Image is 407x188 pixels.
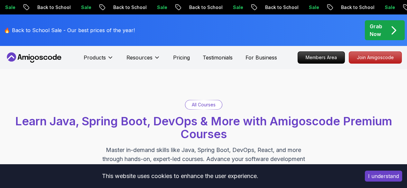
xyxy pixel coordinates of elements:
a: Join Amigoscode [349,51,402,64]
p: Back to School [107,4,151,11]
div: This website uses cookies to enhance the user experience. [5,169,355,183]
p: Back to School [183,4,227,11]
p: Back to School [335,4,379,11]
p: Back to School [259,4,303,11]
p: Sale [151,4,172,11]
p: Grab Now [370,22,382,38]
p: Resources [126,54,153,61]
p: Join Amigoscode [349,52,402,63]
a: Pricing [173,54,190,61]
a: Members Area [298,51,345,64]
p: 🔥 Back to School Sale - Our best prices of the year! [4,26,135,34]
p: Back to School [32,4,75,11]
button: Accept cookies [365,171,402,182]
a: Testimonials [203,54,233,61]
p: Sale [303,4,324,11]
p: Products [84,54,106,61]
a: For Business [245,54,277,61]
button: Resources [126,54,160,67]
p: All Courses [192,102,216,108]
p: Sale [75,4,96,11]
p: Members Area [298,52,345,63]
p: Sale [379,4,400,11]
span: Learn Java, Spring Boot, DevOps & More with Amigoscode Premium Courses [15,114,392,141]
p: Master in-demand skills like Java, Spring Boot, DevOps, React, and more through hands-on, expert-... [96,146,312,173]
button: Products [84,54,114,67]
p: Sale [227,4,248,11]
